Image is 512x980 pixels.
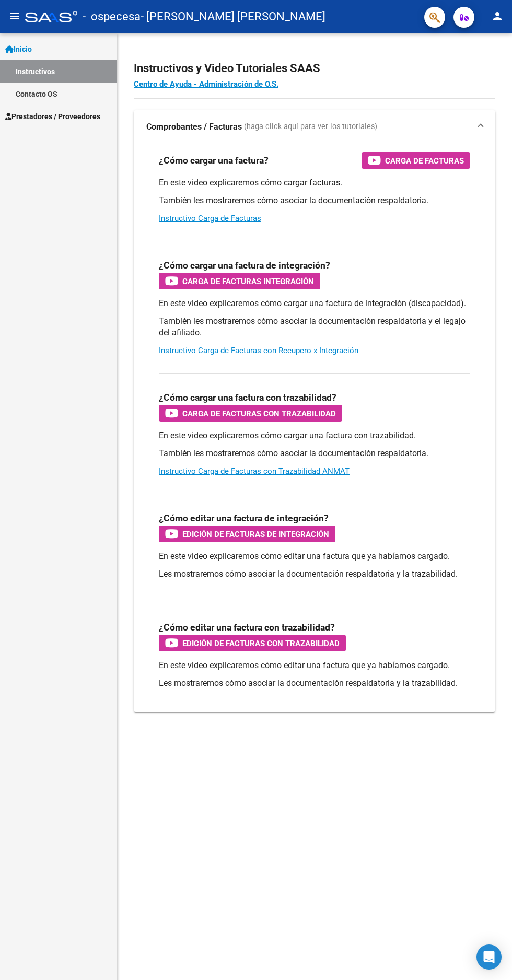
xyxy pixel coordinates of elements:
[159,177,470,189] p: En este video explicaremos cómo cargar facturas.
[159,430,470,441] p: En este video explicaremos cómo cargar una factura con trazabilidad.
[182,528,329,541] span: Edición de Facturas de integración
[159,405,342,422] button: Carga de Facturas con Trazabilidad
[159,214,261,223] a: Instructivo Carga de Facturas
[159,551,470,562] p: En este video explicaremos cómo editar una factura que ya habíamos cargado.
[491,10,504,22] mat-icon: person
[159,153,269,168] h3: ¿Cómo cargar una factura?
[134,110,495,144] mat-expansion-panel-header: Comprobantes / Facturas (haga click aquí para ver los tutoriales)
[159,511,329,526] h3: ¿Cómo editar una factura de integración?
[159,678,470,689] p: Les mostraremos cómo asociar la documentación respaldatoria y la trazabilidad.
[159,346,358,355] a: Instructivo Carga de Facturas con Recupero x Integración
[159,258,330,273] h3: ¿Cómo cargar una factura de integración?
[134,79,278,89] a: Centro de Ayuda - Administración de O.S.
[5,43,32,55] span: Inicio
[159,568,470,580] p: Les mostraremos cómo asociar la documentación respaldatoria y la trazabilidad.
[141,5,325,28] span: - [PERSON_NAME] [PERSON_NAME]
[159,526,335,542] button: Edición de Facturas de integración
[134,144,495,712] div: Comprobantes / Facturas (haga click aquí para ver los tutoriales)
[385,154,464,167] span: Carga de Facturas
[182,275,314,288] span: Carga de Facturas Integración
[159,316,470,339] p: También les mostraremos cómo asociar la documentación respaldatoria y el legajo del afiliado.
[182,637,340,650] span: Edición de Facturas con Trazabilidad
[159,620,335,635] h3: ¿Cómo editar una factura con trazabilidad?
[83,5,141,28] span: - ospecesa
[244,121,377,133] span: (haga click aquí para ver los tutoriales)
[159,195,470,206] p: También les mostraremos cómo asociar la documentación respaldatoria.
[159,635,346,651] button: Edición de Facturas con Trazabilidad
[362,152,470,169] button: Carga de Facturas
[159,298,470,309] p: En este video explicaremos cómo cargar una factura de integración (discapacidad).
[159,448,470,459] p: También les mostraremos cómo asociar la documentación respaldatoria.
[159,660,470,671] p: En este video explicaremos cómo editar una factura que ya habíamos cargado.
[159,273,320,289] button: Carga de Facturas Integración
[134,59,495,78] h2: Instructivos y Video Tutoriales SAAS
[159,390,336,405] h3: ¿Cómo cargar una factura con trazabilidad?
[5,111,100,122] span: Prestadores / Proveedores
[159,466,350,476] a: Instructivo Carga de Facturas con Trazabilidad ANMAT
[476,944,502,970] div: Open Intercom Messenger
[146,121,242,133] strong: Comprobantes / Facturas
[8,10,21,22] mat-icon: menu
[182,407,336,420] span: Carga de Facturas con Trazabilidad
